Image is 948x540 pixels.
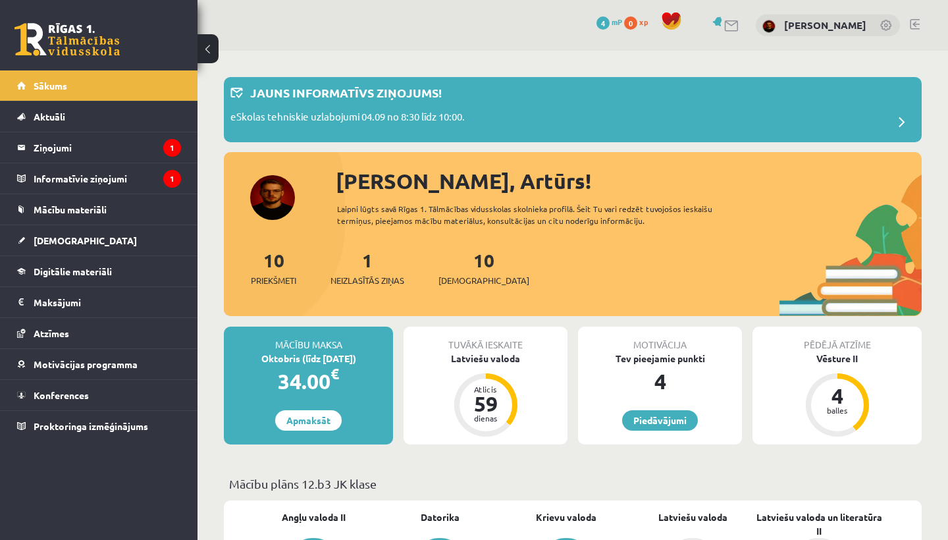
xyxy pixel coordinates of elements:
a: Aktuāli [17,101,181,132]
div: Oktobris (līdz [DATE]) [224,352,393,365]
div: Motivācija [578,327,742,352]
a: Maksājumi [17,287,181,317]
span: Neizlasītās ziņas [330,274,404,287]
span: Priekšmeti [251,274,296,287]
span: [DEMOGRAPHIC_DATA] [438,274,529,287]
a: 10Priekšmeti [251,248,296,287]
span: mP [612,16,622,27]
p: eSkolas tehniskie uzlabojumi 04.09 no 8:30 līdz 10:00. [230,109,465,128]
a: Proktoringa izmēģinājums [17,411,181,441]
span: 0 [624,16,637,30]
div: Tuvākā ieskaite [404,327,567,352]
legend: Ziņojumi [34,132,181,163]
span: Motivācijas programma [34,358,138,370]
a: Atzīmes [17,318,181,348]
span: Digitālie materiāli [34,265,112,277]
div: Pēdējā atzīme [752,327,922,352]
a: 1Neizlasītās ziņas [330,248,404,287]
i: 1 [163,170,181,188]
a: Sākums [17,70,181,101]
span: € [330,364,339,383]
p: Mācību plāns 12.b3 JK klase [229,475,916,493]
img: Artūrs Valgers [762,20,776,33]
a: 0 xp [624,16,654,27]
a: Rīgas 1. Tālmācības vidusskola [14,23,120,56]
div: Laipni lūgts savā Rīgas 1. Tālmācības vidusskolas skolnieka profilā. Šeit Tu vari redzēt tuvojošo... [337,203,756,227]
div: Mācību maksa [224,327,393,352]
span: Atzīmes [34,327,69,339]
a: Jauns informatīvs ziņojums! eSkolas tehniskie uzlabojumi 04.09 no 8:30 līdz 10:00. [230,84,915,136]
a: 4 mP [596,16,622,27]
span: Aktuāli [34,111,65,122]
div: Tev pieejamie punkti [578,352,742,365]
div: dienas [466,414,506,422]
div: Atlicis [466,385,506,393]
p: Jauns informatīvs ziņojums! [250,84,442,101]
div: 59 [466,393,506,414]
div: Vēsture II [752,352,922,365]
span: Proktoringa izmēģinājums [34,420,148,432]
span: 4 [596,16,610,30]
a: Motivācijas programma [17,349,181,379]
a: Latviešu valoda [658,510,727,524]
a: Vēsture II 4 balles [752,352,922,439]
span: xp [639,16,648,27]
a: [PERSON_NAME] [784,18,866,32]
i: 1 [163,139,181,157]
legend: Maksājumi [34,287,181,317]
div: [PERSON_NAME], Artūrs! [336,165,922,197]
a: Informatīvie ziņojumi1 [17,163,181,194]
a: Datorika [421,510,460,524]
div: Latviešu valoda [404,352,567,365]
a: Piedāvājumi [622,410,698,431]
div: 34.00 [224,365,393,397]
a: 10[DEMOGRAPHIC_DATA] [438,248,529,287]
a: Latviešu valoda Atlicis 59 dienas [404,352,567,439]
a: [DEMOGRAPHIC_DATA] [17,225,181,256]
a: Digitālie materiāli [17,256,181,286]
div: balles [818,406,857,414]
a: Krievu valoda [536,510,596,524]
a: Konferences [17,380,181,410]
a: Latviešu valoda un literatūra II [756,510,882,538]
a: Mācību materiāli [17,194,181,225]
span: Konferences [34,389,89,401]
span: Sākums [34,80,67,92]
div: 4 [818,385,857,406]
a: Angļu valoda II [282,510,346,524]
legend: Informatīvie ziņojumi [34,163,181,194]
span: [DEMOGRAPHIC_DATA] [34,234,137,246]
span: Mācību materiāli [34,203,107,215]
a: Ziņojumi1 [17,132,181,163]
div: 4 [578,365,742,397]
a: Apmaksāt [275,410,342,431]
